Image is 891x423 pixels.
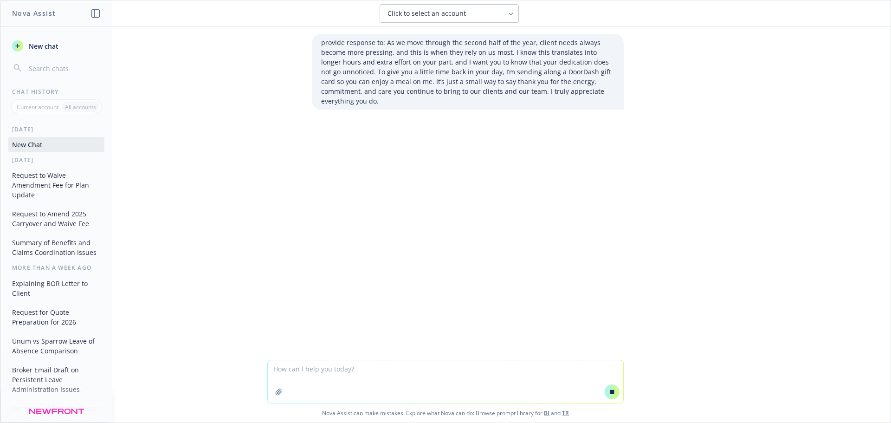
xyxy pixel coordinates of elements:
[1,156,112,164] div: [DATE]
[27,62,101,75] input: Search chats
[387,9,466,18] span: Click to select an account
[1,125,112,133] div: [DATE]
[8,38,104,54] button: New chat
[12,8,56,18] h1: Nova Assist
[544,409,549,417] a: BI
[8,168,104,202] button: Request to Waive Amendment Fee for Plan Update
[1,264,112,272] div: More than a week ago
[8,333,104,358] button: Unum vs Sparrow Leave of Absence Comparison
[8,276,104,301] button: Explaining BOR Letter to Client
[562,409,569,417] a: TR
[8,235,104,260] button: Summary of Benefits and Claims Coordination Issues
[27,41,58,51] span: New chat
[1,88,112,96] div: Chat History
[8,137,104,152] button: New Chat
[380,4,519,23] button: Click to select an account
[8,362,104,397] button: Broker Email Draft on Persistent Leave Administration Issues
[65,103,96,111] p: All accounts
[321,38,614,106] p: provide response to: As we move through the second half of the year, client needs always become m...
[8,206,104,231] button: Request to Amend 2025 Carryover and Waive Fee
[4,403,887,423] span: Nova Assist can make mistakes. Explore what Nova can do: Browse prompt library for and
[8,305,104,330] button: Request for Quote Preparation for 2026
[17,103,58,111] p: Current account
